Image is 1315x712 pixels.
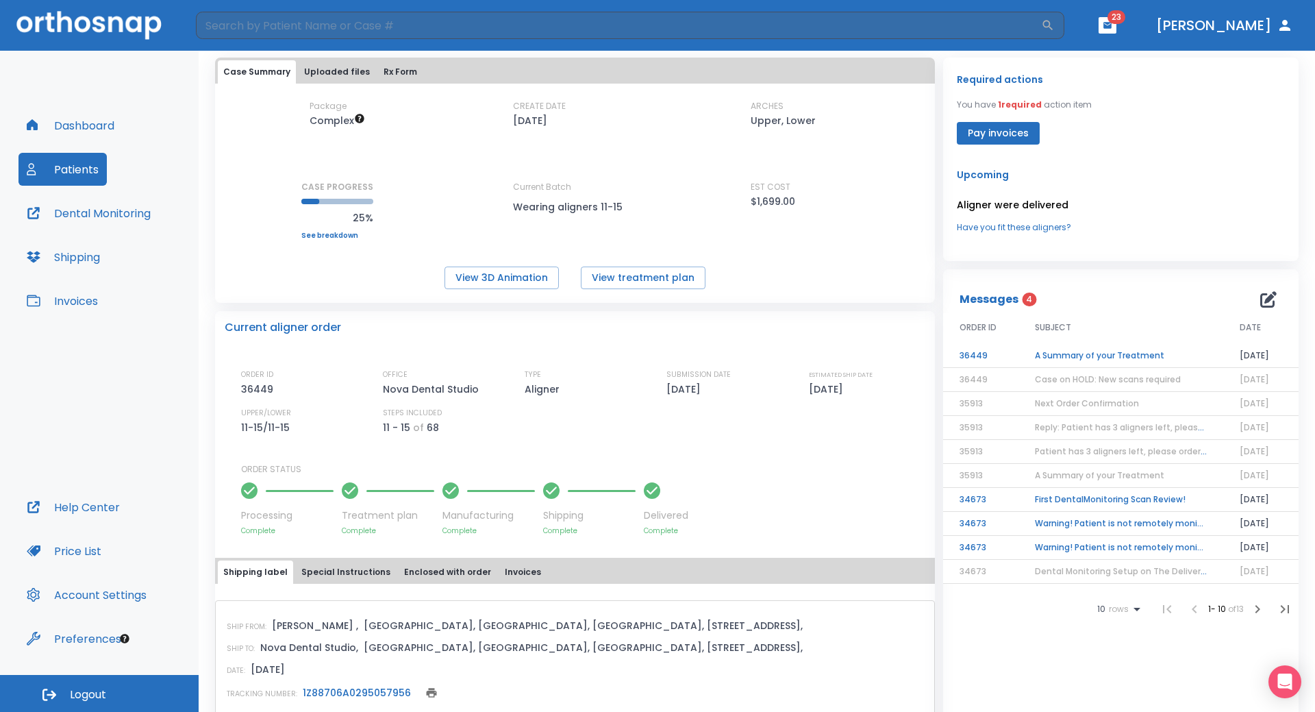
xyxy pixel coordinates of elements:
p: ESTIMATED SHIP DATE [809,369,873,381]
p: Complete [241,526,334,536]
a: Have you fit these aligners? [957,221,1285,234]
button: Pay invoices [957,122,1040,145]
p: Upcoming [957,167,1285,183]
td: [DATE] [1223,536,1299,560]
span: ORDER ID [960,321,997,334]
p: Nova Dental Studio [383,381,484,397]
td: Warning! Patient is not remotely monitored [1018,512,1223,536]
span: 35913 [960,445,983,457]
td: Warning! Patient is not remotely monitored [1018,536,1223,560]
p: You have action item [957,99,1092,111]
p: SUBMISSION DATE [666,369,731,381]
p: Treatment plan [342,508,434,523]
p: [DATE] [666,381,705,397]
p: EST COST [751,181,790,193]
button: Uploaded files [299,60,375,84]
button: View treatment plan [581,267,705,289]
div: Open Intercom Messenger [1268,665,1301,698]
p: STEPS INCLUDED [383,407,442,419]
button: Shipping [18,241,108,273]
span: [DATE] [1240,445,1269,457]
td: [DATE] [1223,512,1299,536]
span: SUBJECT [1035,321,1071,334]
div: Tooltip anchor [118,633,131,645]
button: Help Center [18,491,128,524]
a: 1Z88706A0295057956 [303,686,411,700]
span: Case on HOLD: New scans required [1035,373,1181,385]
p: 36449 [241,381,278,397]
button: View 3D Animation [444,267,559,289]
span: 1 required [998,99,1042,110]
p: UPPER/LOWER [241,407,291,419]
span: 35913 [960,421,983,433]
button: Special Instructions [296,561,396,584]
p: Complete [342,526,434,536]
p: Messages [960,291,1018,308]
button: Account Settings [18,578,155,611]
p: 68 [427,419,439,436]
span: Next Order Confirmation [1035,397,1139,409]
p: Processing [241,508,334,523]
p: Package [310,100,347,112]
span: Dental Monitoring Setup on The Delivery Day [1035,565,1224,577]
td: 34673 [943,512,1018,536]
p: of [413,419,424,436]
p: [GEOGRAPHIC_DATA], [GEOGRAPHIC_DATA], [GEOGRAPHIC_DATA], [STREET_ADDRESS], [364,639,803,656]
span: [DATE] [1240,421,1269,433]
p: TRACKING NUMBER: [227,688,297,700]
div: tabs [218,561,932,584]
p: ORDER ID [241,369,273,381]
button: Case Summary [218,60,296,84]
span: [DATE] [1240,469,1269,481]
p: OFFICE [383,369,408,381]
p: ARCHES [751,100,784,112]
p: [DATE] [809,381,848,397]
input: Search by Patient Name or Case # [196,12,1041,39]
p: [GEOGRAPHIC_DATA], [GEOGRAPHIC_DATA], [GEOGRAPHIC_DATA], [STREET_ADDRESS], [364,617,803,634]
button: Dashboard [18,109,123,142]
p: Required actions [957,71,1043,88]
p: [DATE] [251,661,285,678]
span: Logout [70,687,106,702]
span: 1 - 10 [1208,603,1228,615]
td: 36449 [943,344,1018,368]
p: Nova Dental Studio, [260,639,358,656]
span: 34673 [960,565,986,577]
span: of 13 [1228,603,1244,615]
td: [DATE] [1223,344,1299,368]
button: Rx Form [378,60,423,84]
p: [PERSON_NAME] , [272,617,358,634]
p: CASE PROGRESS [301,181,373,193]
button: Enclosed with order [399,561,497,584]
p: 11 - 15 [383,419,410,436]
button: Dental Monitoring [18,197,159,230]
button: Price List [18,535,110,567]
td: 34673 [943,536,1018,560]
button: Invoices [499,561,547,584]
a: Invoices [18,284,106,317]
p: Shipping [543,508,636,523]
p: TYPE [525,369,541,381]
button: print [422,683,441,702]
a: Preferences [18,622,129,655]
p: SHIP FROM: [227,621,266,633]
span: [DATE] [1240,397,1269,409]
img: Orthosnap [16,11,162,39]
span: 36449 [960,373,988,385]
div: tabs [218,60,932,84]
button: Patients [18,153,107,186]
span: [DATE] [1240,373,1269,385]
span: DATE [1240,321,1261,334]
p: SHIP TO: [227,643,255,655]
td: [DATE] [1223,488,1299,512]
p: Aligner [525,381,564,397]
p: Upper, Lower [751,112,816,129]
p: Complete [543,526,636,536]
p: Complete [442,526,535,536]
p: Current aligner order [225,319,341,336]
button: [PERSON_NAME] [1151,13,1299,38]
